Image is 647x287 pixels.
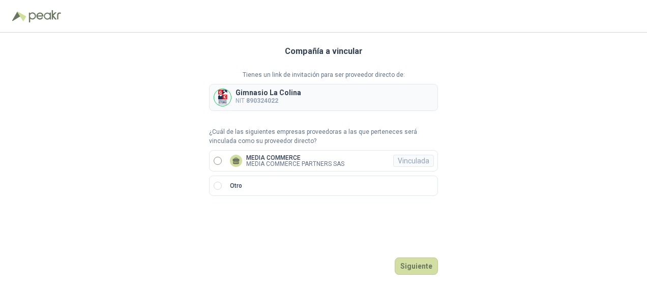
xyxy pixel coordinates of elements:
p: Gimnasio La Colina [236,89,301,96]
b: 890324022 [246,97,278,104]
p: Otro [230,181,242,191]
p: ¿Cuál de las siguientes empresas proveedoras a las que perteneces será vinculada como su proveedo... [209,127,438,147]
p: MEDIA COMMERCE [246,155,344,161]
img: Peakr [28,10,61,22]
button: Siguiente [395,257,438,275]
h3: Compañía a vincular [285,45,363,58]
p: MEDIA COMMERCE PARTNERS SAS [246,161,344,167]
div: Vinculada [393,155,434,167]
img: Logo [12,11,26,21]
p: Tienes un link de invitación para ser proveedor directo de: [209,70,438,80]
p: NIT [236,96,301,106]
img: Company Logo [214,89,231,106]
